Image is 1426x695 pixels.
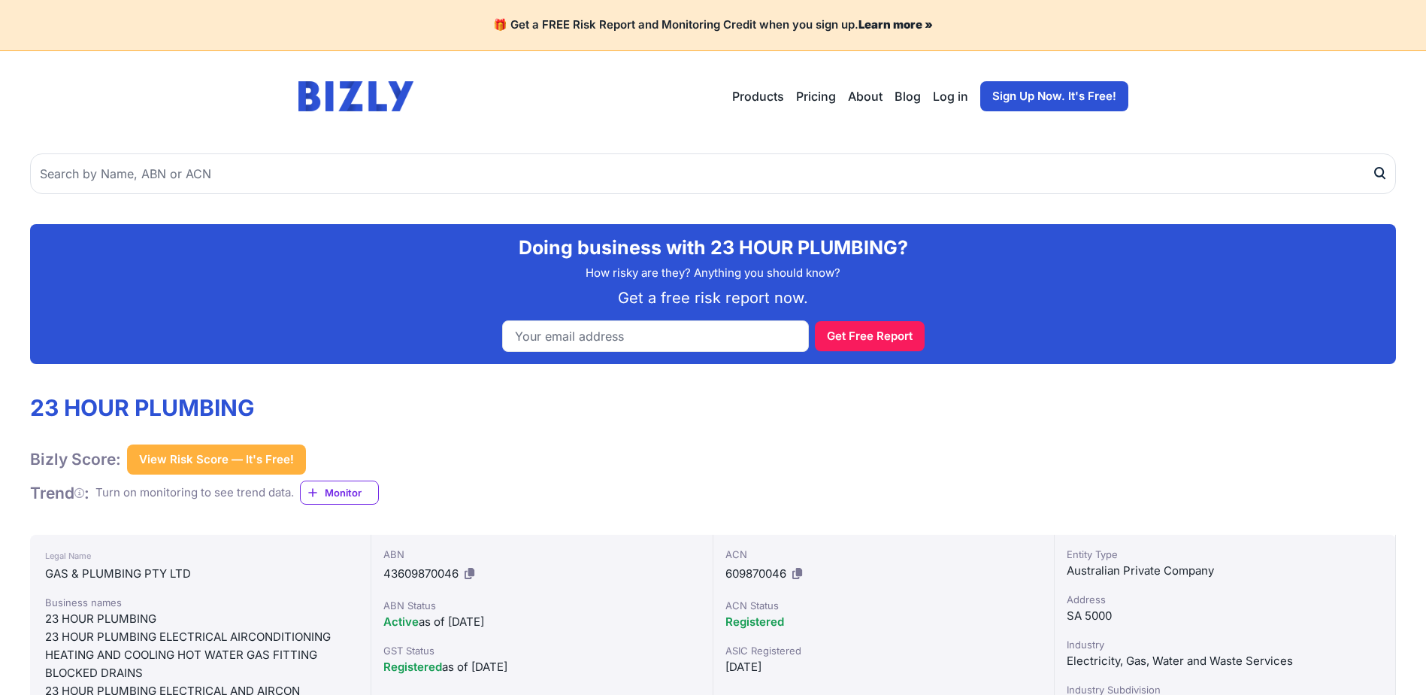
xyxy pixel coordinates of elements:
[848,87,883,105] a: About
[127,445,306,475] button: View Risk Score — It's Free!
[725,643,1042,658] div: ASIC Registered
[1067,637,1383,652] div: Industry
[1067,652,1383,670] div: Electricity, Gas, Water and Waste Services
[42,287,1384,308] p: Get a free risk report now.
[30,394,379,421] h1: 23 HOUR PLUMBING
[383,598,700,613] div: ABN Status
[383,547,700,562] div: ABN
[1067,607,1383,625] div: SA 5000
[42,265,1384,282] p: How risky are they? Anything you should know?
[30,153,1396,194] input: Search by Name, ABN or ACN
[725,566,786,581] span: 609870046
[383,660,442,674] span: Registered
[895,87,921,105] a: Blog
[725,658,1042,676] div: [DATE]
[45,565,356,583] div: GAS & PLUMBING PTY LTD
[383,643,700,658] div: GST Status
[300,481,379,505] a: Monitor
[325,485,378,500] span: Monitor
[95,484,294,502] div: Turn on monitoring to see trend data.
[980,81,1128,111] a: Sign Up Now. It's Free!
[1067,562,1383,580] div: Australian Private Company
[42,236,1384,259] h2: Doing business with 23 HOUR PLUMBING?
[725,547,1042,562] div: ACN
[732,87,784,105] button: Products
[933,87,968,105] a: Log in
[45,610,356,628] div: 23 HOUR PLUMBING
[383,566,459,581] span: 43609870046
[1067,592,1383,607] div: Address
[502,320,809,352] input: Your email address
[45,595,356,610] div: Business names
[18,18,1408,32] h4: 🎁 Get a FREE Risk Report and Monitoring Credit when you sign up.
[383,615,419,629] span: Active
[725,598,1042,613] div: ACN Status
[45,547,356,565] div: Legal Name
[1067,547,1383,562] div: Entity Type
[815,321,925,351] button: Get Free Report
[30,449,121,469] h1: Bizly Score:
[858,17,933,32] a: Learn more »
[30,483,89,503] h1: Trend :
[383,658,700,676] div: as of [DATE]
[796,87,836,105] a: Pricing
[383,613,700,631] div: as of [DATE]
[45,628,356,682] div: 23 HOUR PLUMBING ELECTRICAL AIRCONDITIONING HEATING AND COOLING HOT WATER GAS FITTING BLOCKED DRAINS
[725,615,784,629] span: Registered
